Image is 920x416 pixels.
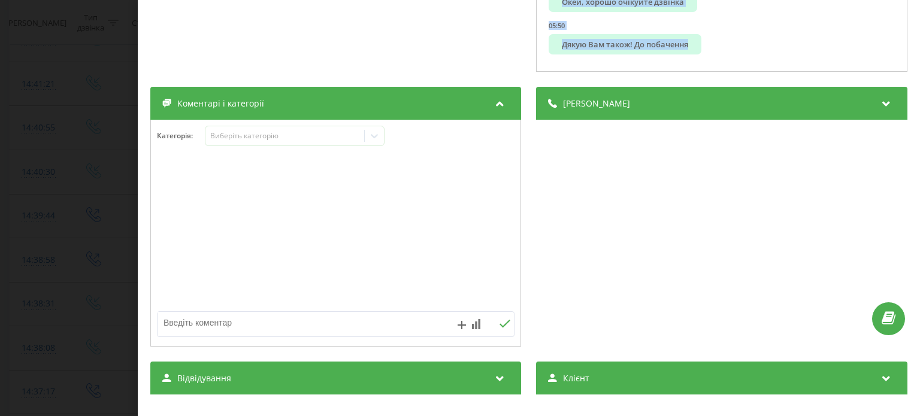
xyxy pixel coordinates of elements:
[564,98,631,110] span: [PERSON_NAME]
[157,132,205,140] h4: Категорія :
[549,34,702,54] div: Дякую Вам також! До побачення
[177,372,231,384] span: Відвідування
[210,131,360,141] div: Виберіть категорію
[564,372,590,384] span: Клієнт
[549,21,565,30] div: 05:50
[177,98,264,110] span: Коментарі і категорії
